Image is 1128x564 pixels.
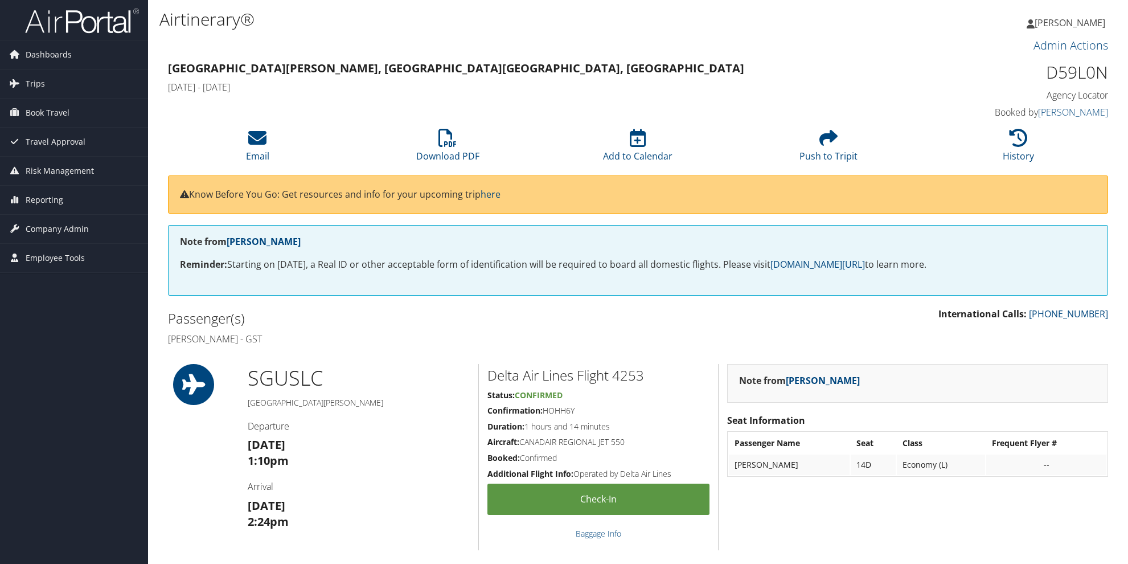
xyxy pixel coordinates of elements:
[487,390,515,400] strong: Status:
[248,364,470,393] h1: SGU SLC
[487,452,520,463] strong: Booked:
[1035,17,1105,29] span: [PERSON_NAME]
[487,405,709,416] h5: HOHH6Y
[770,258,865,271] a: [DOMAIN_NAME][URL]
[26,186,63,214] span: Reporting
[515,390,563,400] span: Confirmed
[897,433,986,453] th: Class
[603,135,672,162] a: Add to Calendar
[26,157,94,185] span: Risk Management
[727,414,805,427] strong: Seat Information
[168,333,630,345] h4: [PERSON_NAME] - GST
[487,436,709,448] h5: CANADAIR REGIONAL JET 550
[1027,6,1117,40] a: [PERSON_NAME]
[180,258,227,271] strong: Reminder:
[1003,135,1034,162] a: History
[248,453,289,468] strong: 1:10pm
[26,244,85,272] span: Employee Tools
[886,60,1108,84] h1: D59L0N
[248,397,470,408] h5: [GEOGRAPHIC_DATA][PERSON_NAME]
[487,366,709,385] h2: Delta Air Lines Flight 4253
[487,421,524,432] strong: Duration:
[487,436,519,447] strong: Aircraft:
[487,421,709,432] h5: 1 hours and 14 minutes
[799,135,858,162] a: Push to Tripit
[1033,38,1108,53] a: Admin Actions
[851,455,896,475] td: 14D
[487,468,709,480] h5: Operated by Delta Air Lines
[248,480,470,493] h4: Arrival
[246,135,269,162] a: Email
[786,374,860,387] a: [PERSON_NAME]
[248,498,285,513] strong: [DATE]
[481,188,501,201] a: here
[729,455,850,475] td: [PERSON_NAME]
[26,70,45,98] span: Trips
[938,308,1027,320] strong: International Calls:
[1038,106,1108,118] a: [PERSON_NAME]
[168,81,869,93] h4: [DATE] - [DATE]
[168,60,744,76] strong: [GEOGRAPHIC_DATA][PERSON_NAME], [GEOGRAPHIC_DATA] [GEOGRAPHIC_DATA], [GEOGRAPHIC_DATA]
[248,437,285,452] strong: [DATE]
[729,433,850,453] th: Passenger Name
[886,89,1108,101] h4: Agency Locator
[897,455,986,475] td: Economy (L)
[26,215,89,243] span: Company Admin
[227,235,301,248] a: [PERSON_NAME]
[26,128,85,156] span: Travel Approval
[739,374,860,387] strong: Note from
[487,452,709,464] h5: Confirmed
[487,484,709,515] a: Check-in
[26,40,72,69] span: Dashboards
[487,405,543,416] strong: Confirmation:
[180,258,1096,272] p: Starting on [DATE], a Real ID or other acceptable form of identification will be required to boar...
[576,528,621,539] a: Baggage Info
[180,187,1096,202] p: Know Before You Go: Get resources and info for your upcoming trip
[1029,308,1108,320] a: [PHONE_NUMBER]
[416,135,479,162] a: Download PDF
[26,99,69,127] span: Book Travel
[986,433,1106,453] th: Frequent Flyer #
[25,7,139,34] img: airportal-logo.png
[159,7,798,31] h1: Airtinerary®
[168,309,630,328] h2: Passenger(s)
[248,420,470,432] h4: Departure
[180,235,301,248] strong: Note from
[992,460,1101,470] div: --
[487,468,573,479] strong: Additional Flight Info:
[886,106,1108,118] h4: Booked by
[248,514,289,529] strong: 2:24pm
[851,433,896,453] th: Seat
